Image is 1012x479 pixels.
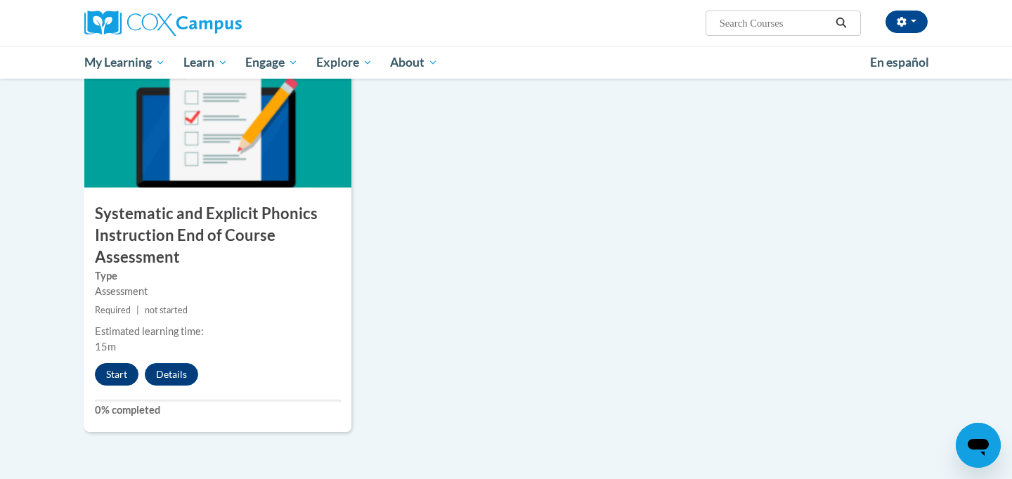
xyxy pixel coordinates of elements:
span: not started [145,305,188,315]
div: Main menu [63,46,949,79]
a: Engage [236,46,307,79]
input: Search Courses [718,15,831,32]
label: 0% completed [95,402,341,418]
span: Learn [183,54,228,71]
div: Assessment [95,284,341,299]
iframe: Button to launch messaging window [956,423,1001,468]
span: Explore [316,54,372,71]
a: Cox Campus [84,11,351,36]
a: My Learning [75,46,174,79]
img: Course Image [84,47,351,188]
span: Engage [245,54,298,71]
a: En español [861,48,938,77]
img: Cox Campus [84,11,242,36]
button: Account Settings [885,11,928,33]
button: Search [831,15,852,32]
span: Required [95,305,131,315]
span: 15m [95,341,116,353]
h3: Systematic and Explicit Phonics Instruction End of Course Assessment [84,203,351,268]
span: About [390,54,438,71]
button: Start [95,363,138,386]
a: About [382,46,448,79]
span: | [136,305,139,315]
div: Estimated learning time: [95,324,341,339]
button: Details [145,363,198,386]
a: Explore [307,46,382,79]
label: Type [95,268,341,284]
span: My Learning [84,54,165,71]
a: Learn [174,46,237,79]
span: En español [870,55,929,70]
